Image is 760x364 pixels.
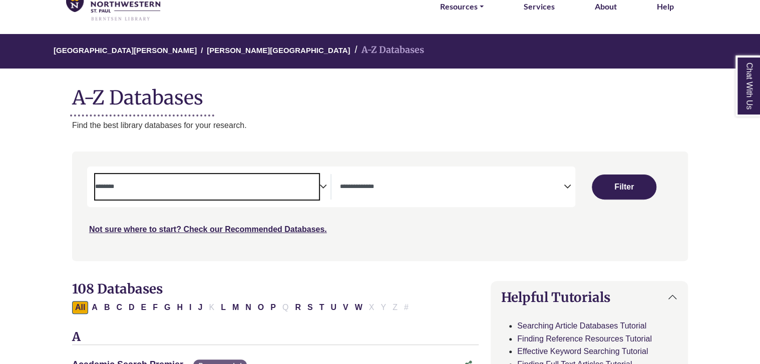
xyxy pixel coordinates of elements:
[150,301,161,314] button: Filter Results F
[517,347,648,355] a: Effective Keyword Searching Tutorial
[517,321,646,330] a: Searching Article Databases Tutorial
[292,301,304,314] button: Filter Results R
[89,225,327,233] a: Not sure where to start? Check our Recommended Databases.
[592,174,656,199] button: Submit for Search Results
[229,301,242,314] button: Filter Results M
[72,301,88,314] button: All
[340,301,351,314] button: Filter Results V
[72,280,163,297] span: 108 Databases
[218,301,229,314] button: Filter Results L
[72,119,688,132] p: Find the best library databases for your research.
[113,301,125,314] button: Filter Results C
[491,281,687,313] button: Helpful Tutorials
[255,301,267,314] button: Filter Results O
[72,330,479,345] h3: A
[72,78,688,109] h1: A-Z Databases
[195,301,205,314] button: Filter Results J
[186,301,194,314] button: Filter Results I
[316,301,327,314] button: Filter Results T
[267,301,279,314] button: Filter Results P
[174,301,186,314] button: Filter Results H
[161,301,173,314] button: Filter Results G
[72,302,413,311] div: Alpha-list to filter by first letter of database name
[54,44,197,54] a: [GEOGRAPHIC_DATA][PERSON_NAME]
[95,183,319,191] textarea: Search
[72,151,688,260] nav: Search filters
[242,301,254,314] button: Filter Results N
[517,334,652,343] a: Finding Reference Resources Tutorial
[101,301,113,314] button: Filter Results B
[126,301,138,314] button: Filter Results D
[350,43,424,57] li: A-Z Databases
[89,301,101,314] button: Filter Results A
[207,44,350,54] a: [PERSON_NAME][GEOGRAPHIC_DATA]
[72,34,688,68] nav: breadcrumb
[327,301,339,314] button: Filter Results U
[304,301,316,314] button: Filter Results S
[352,301,365,314] button: Filter Results W
[138,301,150,314] button: Filter Results E
[339,183,564,191] textarea: Search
